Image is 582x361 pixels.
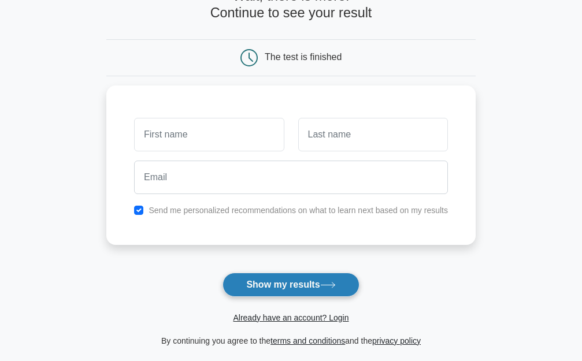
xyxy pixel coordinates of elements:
[149,206,448,215] label: Send me personalized recommendations on what to learn next based on my results
[99,334,483,348] div: By continuing you agree to the and the
[265,52,342,62] div: The test is finished
[298,118,448,151] input: Last name
[134,118,284,151] input: First name
[223,273,359,297] button: Show my results
[270,336,345,345] a: terms and conditions
[372,336,421,345] a: privacy policy
[233,313,349,322] a: Already have an account? Login
[134,161,448,194] input: Email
